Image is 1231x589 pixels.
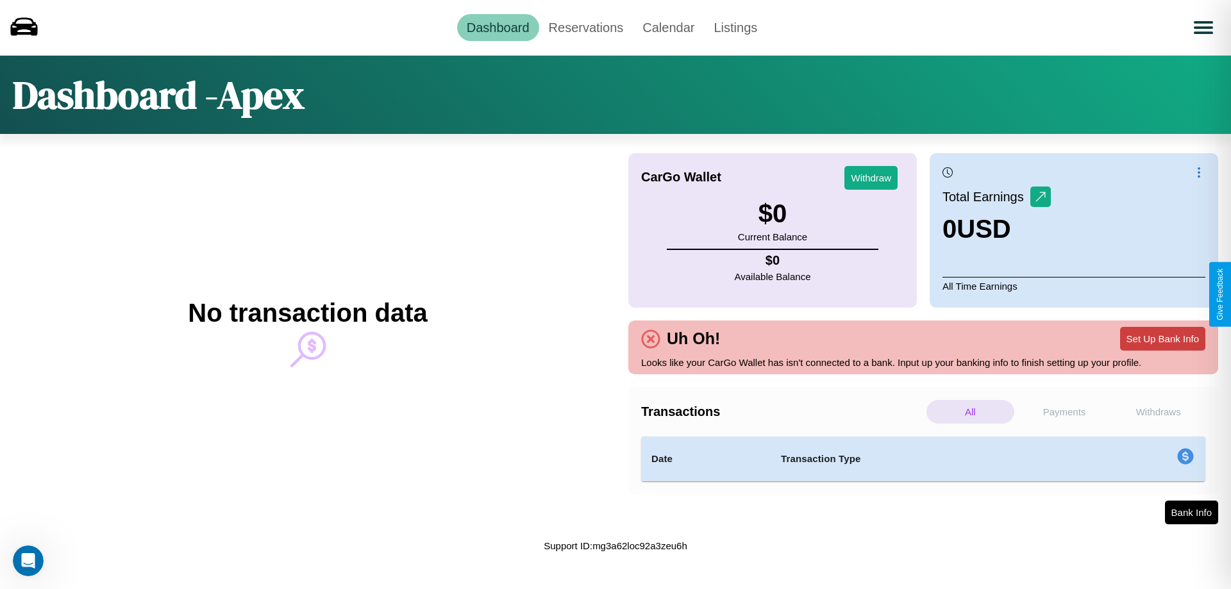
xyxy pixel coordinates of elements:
[1185,10,1221,46] button: Open menu
[1021,400,1109,424] p: Payments
[942,277,1205,295] p: All Time Earnings
[188,299,427,328] h2: No transaction data
[641,170,721,185] h4: CarGo Wallet
[457,14,539,41] a: Dashboard
[641,436,1205,481] table: simple table
[781,451,1072,467] h4: Transaction Type
[738,199,807,228] h3: $ 0
[544,537,687,554] p: Support ID: mg3a62loc92a3zeu6h
[13,69,305,121] h1: Dashboard - Apex
[926,400,1014,424] p: All
[738,228,807,245] p: Current Balance
[735,268,811,285] p: Available Balance
[633,14,704,41] a: Calendar
[660,329,726,348] h4: Uh Oh!
[942,215,1051,244] h3: 0 USD
[651,451,760,467] h4: Date
[641,404,923,419] h4: Transactions
[844,166,898,190] button: Withdraw
[1165,501,1218,524] button: Bank Info
[1120,327,1205,351] button: Set Up Bank Info
[735,253,811,268] h4: $ 0
[641,354,1205,371] p: Looks like your CarGo Wallet has isn't connected to a bank. Input up your banking info to finish ...
[539,14,633,41] a: Reservations
[1216,269,1225,320] div: Give Feedback
[13,545,44,576] iframe: Intercom live chat
[942,185,1030,208] p: Total Earnings
[1114,400,1202,424] p: Withdraws
[704,14,767,41] a: Listings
